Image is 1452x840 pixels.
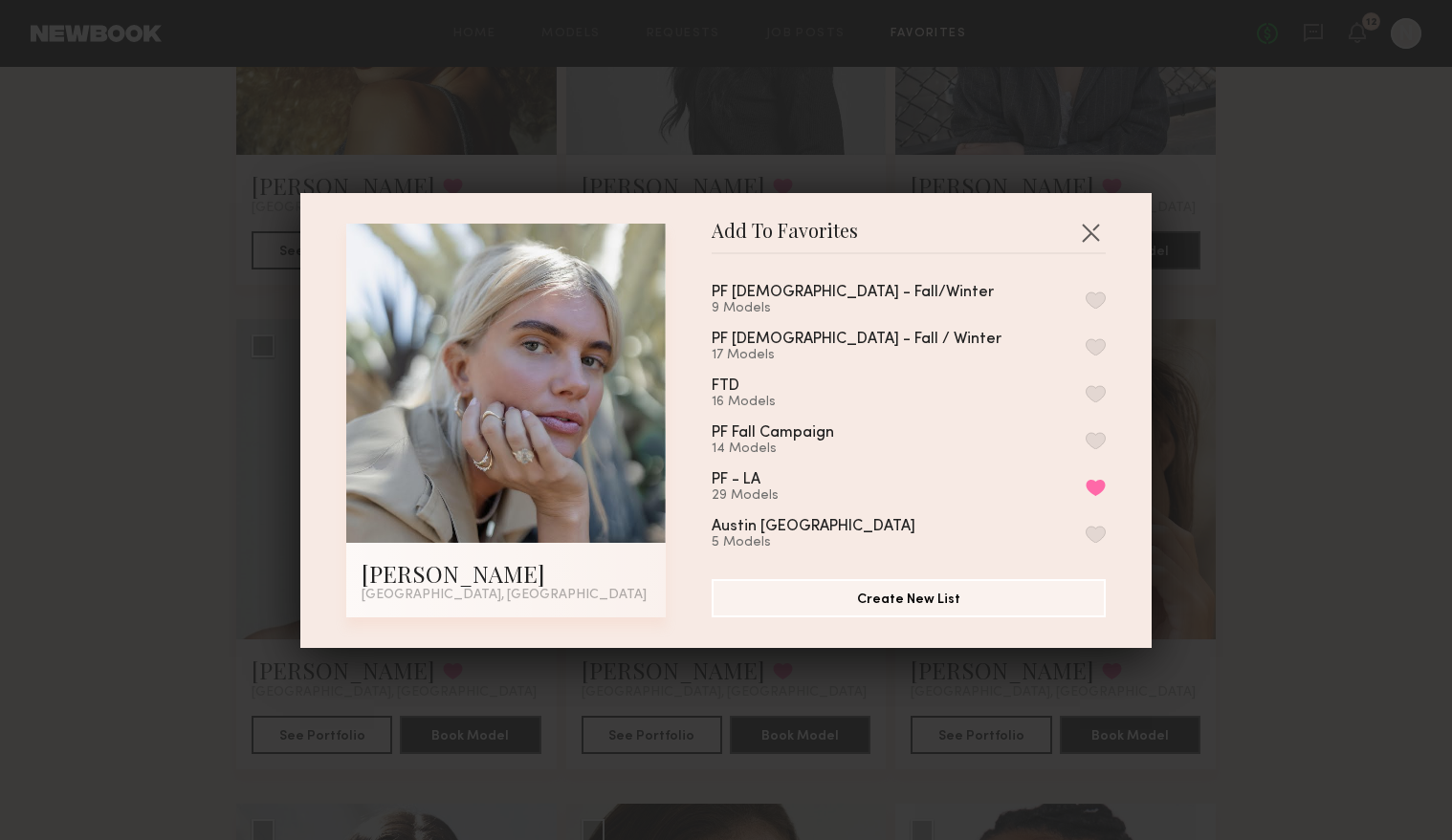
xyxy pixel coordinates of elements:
[362,589,650,602] div: [GEOGRAPHIC_DATA], [GEOGRAPHIC_DATA]
[712,285,994,301] div: PF [DEMOGRAPHIC_DATA] - Fall/Winter
[712,348,1047,363] div: 17 Models
[712,488,806,504] div: 29 Models
[712,519,915,535] div: Austin [GEOGRAPHIC_DATA]
[712,472,760,488] div: PF - LA
[712,442,880,457] div: 14 Models
[712,579,1106,617] button: Create New List
[712,378,739,395] div: FTD
[362,558,650,589] div: [PERSON_NAME]
[712,224,858,252] span: Add To Favorites
[712,395,785,410] div: 16 Models
[712,425,834,442] div: PF Fall Campaign
[712,332,1001,348] div: PF [DEMOGRAPHIC_DATA] - Fall / Winter
[712,535,961,550] div: 5 Models
[1075,217,1106,248] button: Close
[712,301,1040,316] div: 9 Models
